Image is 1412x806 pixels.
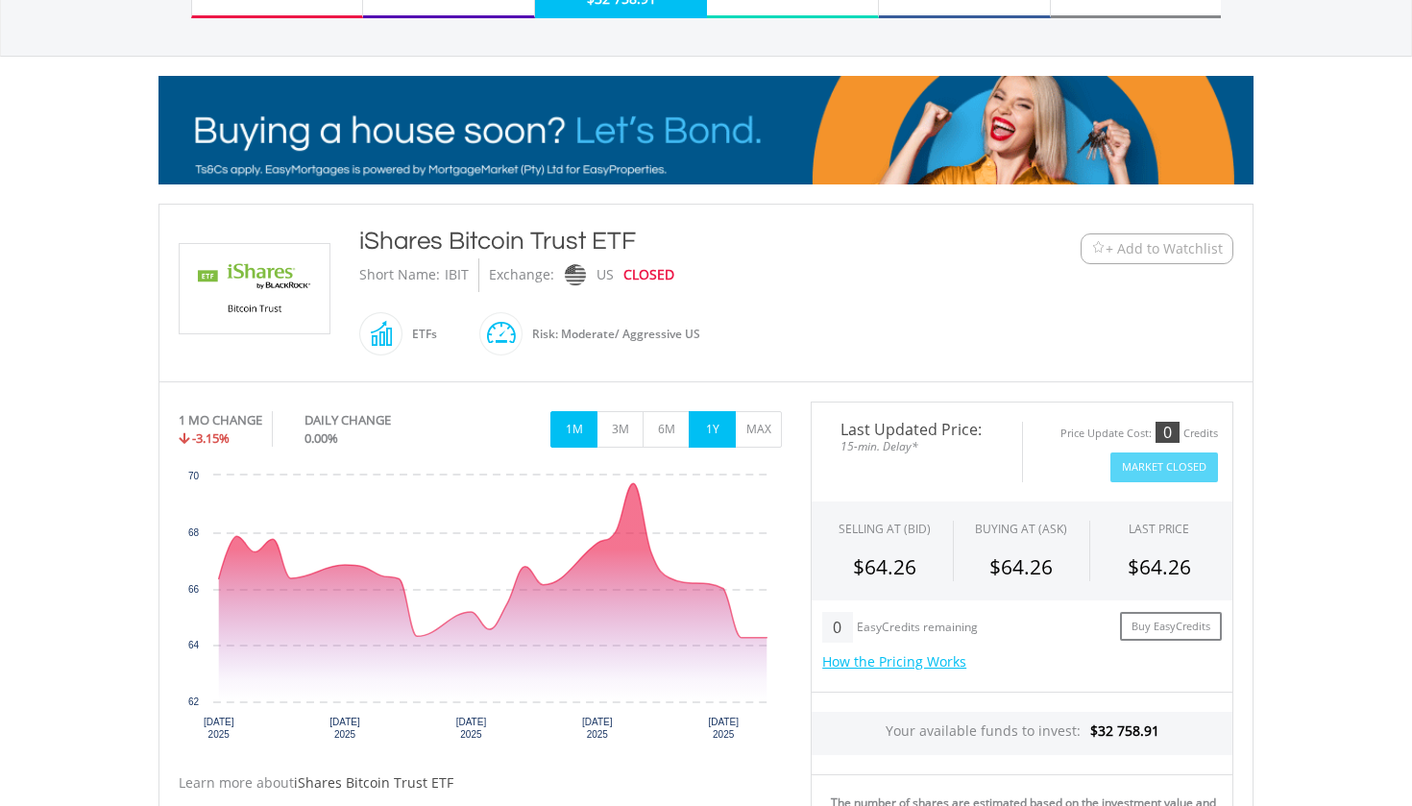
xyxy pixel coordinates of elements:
div: Credits [1183,427,1218,441]
button: 6M [643,411,690,448]
div: iShares Bitcoin Trust ETF [359,224,962,258]
div: IBIT [445,258,469,292]
span: 0.00% [304,429,338,447]
span: Last Updated Price: [826,422,1008,437]
img: EasyMortage Promotion Banner [158,76,1254,184]
span: $64.26 [1128,553,1191,580]
text: 62 [188,696,200,707]
span: iShares Bitcoin Trust ETF [294,773,453,792]
img: EQU.US.IBIT.png [183,244,327,333]
span: + Add to Watchlist [1106,239,1223,258]
img: Watchlist [1091,241,1106,256]
text: [DATE] 2025 [204,717,234,740]
a: How the Pricing Works [822,652,966,671]
div: CLOSED [623,258,674,292]
span: -3.15% [192,429,230,447]
div: 1 MO CHANGE [179,411,262,429]
text: [DATE] 2025 [456,717,487,740]
div: Exchange: [489,258,554,292]
text: 70 [188,471,200,481]
text: 64 [188,640,200,650]
span: BUYING AT (ASK) [975,521,1067,537]
div: ETFs [402,311,437,357]
div: Short Name: [359,258,440,292]
svg: Interactive chart [179,466,782,754]
div: Chart. Highcharts interactive chart. [179,466,782,754]
text: 66 [188,584,200,595]
div: LAST PRICE [1129,521,1189,537]
span: $32 758.91 [1090,721,1159,740]
button: Market Closed [1110,452,1218,482]
img: nasdaq.png [565,264,586,286]
div: Learn more about [179,773,782,793]
text: 68 [188,527,200,538]
div: DAILY CHANGE [304,411,455,429]
div: SELLING AT (BID) [839,521,931,537]
button: 1Y [689,411,736,448]
text: [DATE] 2025 [708,717,739,740]
button: 1M [550,411,597,448]
div: US [596,258,614,292]
span: $64.26 [989,553,1053,580]
div: Your available funds to invest: [812,712,1232,755]
div: EasyCredits remaining [857,621,978,637]
a: Buy EasyCredits [1120,612,1222,642]
div: 0 [822,612,852,643]
span: 15-min. Delay* [826,437,1008,455]
div: 0 [1156,422,1180,443]
button: MAX [735,411,782,448]
button: Watchlist + Add to Watchlist [1081,233,1233,264]
text: [DATE] 2025 [329,717,360,740]
button: 3M [596,411,644,448]
text: [DATE] 2025 [582,717,613,740]
div: Risk: Moderate/ Aggressive US [523,311,700,357]
span: $64.26 [853,553,916,580]
div: Price Update Cost: [1060,427,1152,441]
